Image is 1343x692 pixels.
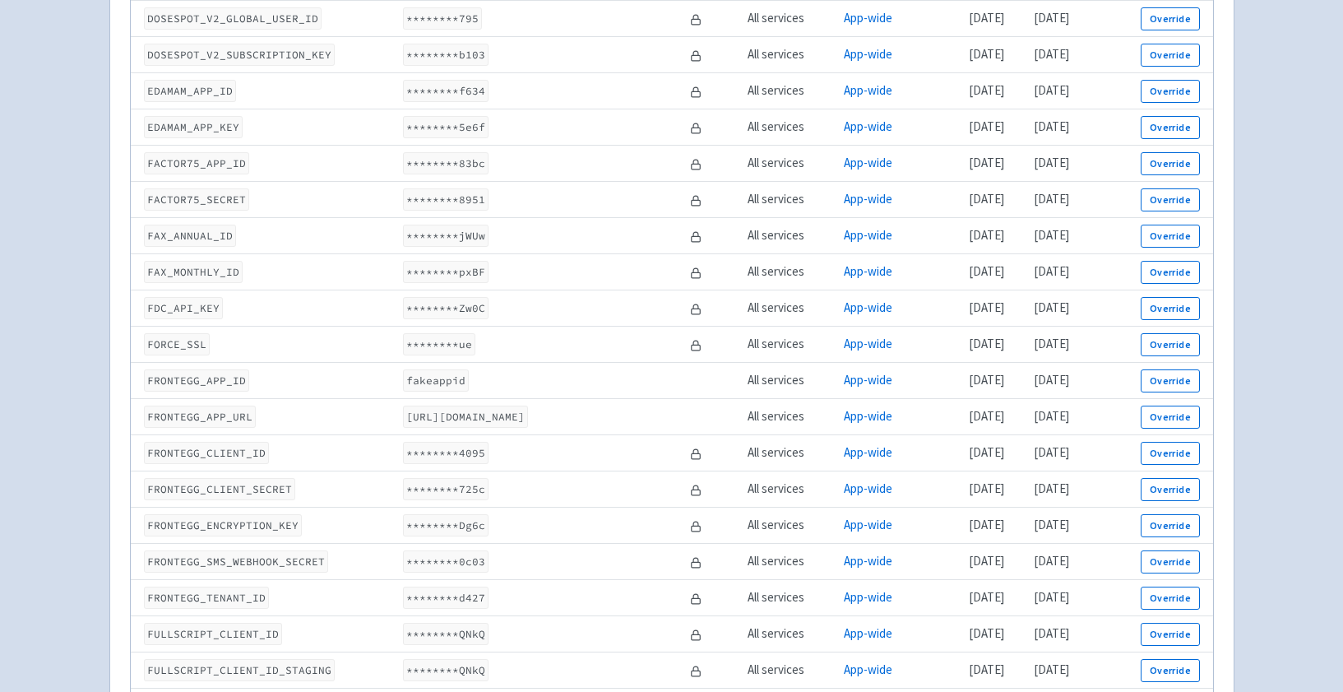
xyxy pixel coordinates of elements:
[144,478,295,500] code: FRONTEGG_CLIENT_SECRET
[969,589,1004,605] time: [DATE]
[144,333,210,355] code: FORCE_SSL
[742,435,838,471] td: All services
[742,182,838,218] td: All services
[1034,625,1069,641] time: [DATE]
[742,327,838,363] td: All services
[969,191,1004,207] time: [DATE]
[844,263,892,279] a: App-wide
[742,146,838,182] td: All services
[1034,662,1069,677] time: [DATE]
[1141,478,1199,501] button: Override
[844,517,892,532] a: App-wide
[1034,191,1069,207] time: [DATE]
[403,369,469,392] code: fakeappid
[1141,7,1199,30] button: Override
[969,300,1004,315] time: [DATE]
[742,653,838,689] td: All services
[844,118,892,134] a: App-wide
[1034,300,1069,315] time: [DATE]
[742,399,838,435] td: All services
[144,44,335,66] code: DOSESPOT_V2_SUBSCRIPTION_KEY
[1034,227,1069,243] time: [DATE]
[742,1,838,37] td: All services
[844,589,892,605] a: App-wide
[844,372,892,388] a: App-wide
[742,544,838,580] td: All services
[144,7,322,30] code: DOSESPOT_V2_GLOBAL_USER_ID
[969,46,1004,62] time: [DATE]
[844,336,892,351] a: App-wide
[144,261,243,283] code: FAX_MONTHLY_ID
[1034,263,1069,279] time: [DATE]
[969,10,1004,26] time: [DATE]
[969,82,1004,98] time: [DATE]
[844,662,892,677] a: App-wide
[1034,82,1069,98] time: [DATE]
[1141,333,1199,356] button: Override
[1141,225,1199,248] button: Override
[144,550,328,573] code: FRONTEGG_SMS_WEBHOOK_SECRET
[1141,587,1199,610] button: Override
[844,444,892,460] a: App-wide
[844,408,892,424] a: App-wide
[969,372,1004,388] time: [DATE]
[1141,80,1199,103] button: Override
[1141,261,1199,284] button: Override
[1034,336,1069,351] time: [DATE]
[844,300,892,315] a: App-wide
[742,109,838,146] td: All services
[969,625,1004,641] time: [DATE]
[1141,44,1199,67] button: Override
[742,580,838,616] td: All services
[144,369,249,392] code: FRONTEGG_APP_ID
[969,336,1004,351] time: [DATE]
[844,191,892,207] a: App-wide
[144,80,236,102] code: EDAMAM_APP_ID
[1141,550,1199,574] button: Override
[1141,406,1199,429] button: Override
[1034,155,1069,170] time: [DATE]
[144,116,243,138] code: EDAMAM_APP_KEY
[742,254,838,290] td: All services
[969,553,1004,569] time: [DATE]
[1141,659,1199,682] button: Override
[742,363,838,399] td: All services
[144,587,269,609] code: FRONTEGG_TENANT_ID
[742,471,838,508] td: All services
[969,155,1004,170] time: [DATE]
[969,263,1004,279] time: [DATE]
[742,218,838,254] td: All services
[742,616,838,653] td: All services
[1141,514,1199,537] button: Override
[742,508,838,544] td: All services
[1141,442,1199,465] button: Override
[742,73,838,109] td: All services
[1141,369,1199,392] button: Override
[1141,188,1199,211] button: Override
[144,442,269,464] code: FRONTEGG_CLIENT_ID
[844,10,892,26] a: App-wide
[1034,10,1069,26] time: [DATE]
[1034,553,1069,569] time: [DATE]
[742,290,838,327] td: All services
[144,659,335,681] code: FULLSCRIPT_CLIENT_ID_STAGING
[144,514,302,536] code: FRONTEGG_ENCRYPTION_KEY
[1141,116,1199,139] button: Override
[844,481,892,496] a: App-wide
[844,46,892,62] a: App-wide
[403,406,528,428] code: [URL][DOMAIN_NAME]
[144,297,223,319] code: FDC_API_KEY
[969,118,1004,134] time: [DATE]
[1034,46,1069,62] time: [DATE]
[144,152,249,174] code: FACTOR75_APP_ID
[1034,372,1069,388] time: [DATE]
[844,82,892,98] a: App-wide
[1141,297,1199,320] button: Override
[1141,152,1199,175] button: Override
[144,188,249,211] code: FACTOR75_SECRET
[144,225,236,247] code: FAX_ANNUAL_ID
[144,623,282,645] code: FULLSCRIPT_CLIENT_ID
[969,227,1004,243] time: [DATE]
[742,37,838,73] td: All services
[969,408,1004,424] time: [DATE]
